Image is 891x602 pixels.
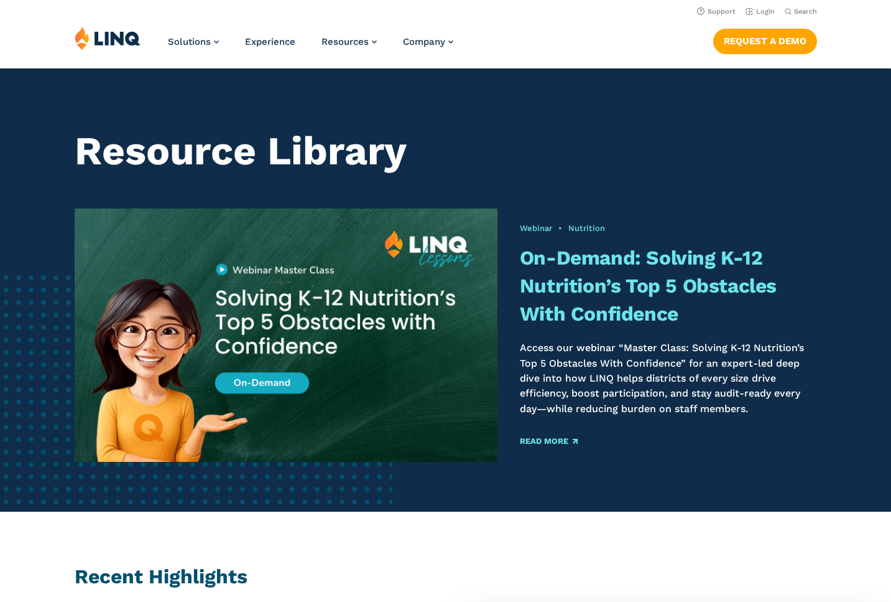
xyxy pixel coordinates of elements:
span: Search [794,7,817,16]
a: Request a Demo [713,29,817,54]
div: • [520,223,817,234]
span: Resources [321,36,369,47]
a: Company [403,36,453,47]
span: Company [403,36,445,47]
span: Solutions [168,36,211,47]
h1: Resource Library [75,128,817,174]
img: LINQ | K‑12 Software [75,26,141,50]
a: Solutions [168,36,219,47]
p: Access our webinar “Master Class: Solving K-12 Nutrition’s Top 5 Obstacles With Confidence” for a... [520,341,817,416]
nav: Primary Navigation [168,26,453,67]
a: Nutrition [568,223,605,233]
a: On-Demand: Solving K-12 Nutrition’s Top 5 Obstacles With Confidence [520,246,777,326]
a: Support [697,7,736,16]
h2: Recent Highlights [75,563,817,591]
a: Read More [520,437,578,445]
button: Open Search Bar [785,7,817,16]
a: Webinar [520,223,552,233]
a: Resources [321,36,377,47]
a: Login [746,7,775,16]
nav: Button Navigation [713,26,817,54]
a: Experience [245,36,295,47]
